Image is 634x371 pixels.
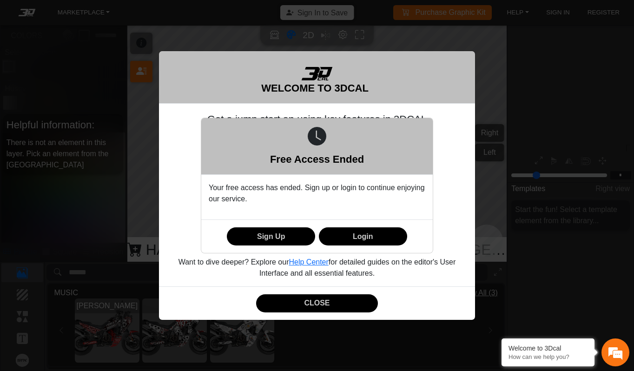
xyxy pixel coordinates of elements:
[509,344,588,352] div: Welcome to 3Dcal
[319,227,407,245] button: Login
[227,227,315,245] button: Sign Up
[209,182,425,205] p: Your free access has ended. Sign up or login to continue enjoying our service.
[270,152,364,167] h5: Free Access Ended
[509,353,588,360] p: How can we help you?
